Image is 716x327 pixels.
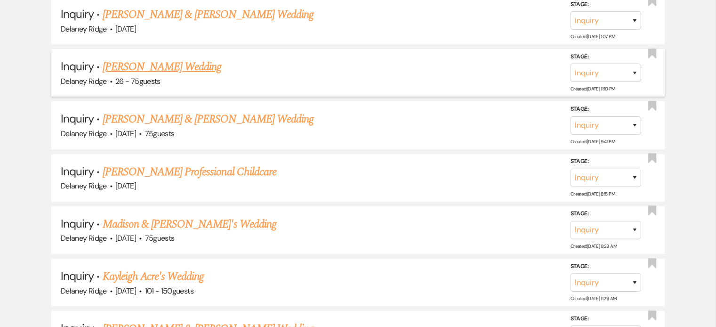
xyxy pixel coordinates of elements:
a: Kayleigh Acre's Wedding [103,268,204,285]
span: 101 - 150 guests [145,286,193,296]
label: Stage: [571,104,641,114]
a: [PERSON_NAME] & [PERSON_NAME] Wedding [103,111,314,128]
span: Created: [DATE] 8:15 PM [571,191,615,197]
a: [PERSON_NAME] Wedding [103,58,222,75]
span: [DATE] [115,129,136,139]
span: 75 guests [145,233,175,243]
label: Stage: [571,314,641,324]
span: Created: [DATE] 1:07 PM [571,33,615,40]
span: Inquiry [61,59,94,74]
span: Inquiry [61,7,94,21]
a: [PERSON_NAME] & [PERSON_NAME] Wedding [103,6,314,23]
span: Delaney Ridge [61,286,107,296]
span: [DATE] [115,24,136,34]
span: Inquiry [61,216,94,231]
span: [DATE] [115,233,136,243]
span: Inquiry [61,111,94,126]
span: Created: [DATE] 9:41 PM [571,138,615,144]
label: Stage: [571,156,641,167]
span: Delaney Ridge [61,76,107,86]
span: 75 guests [145,129,175,139]
span: [DATE] [115,286,136,296]
span: Inquiry [61,269,94,283]
a: [PERSON_NAME] Professional Childcare [103,163,276,180]
span: Inquiry [61,164,94,179]
a: Madison & [PERSON_NAME]'s Wedding [103,216,276,233]
span: Created: [DATE] 11:10 PM [571,86,615,92]
label: Stage: [571,209,641,219]
span: 26 - 75 guests [115,76,161,86]
span: [DATE] [115,181,136,191]
span: Created: [DATE] 11:29 AM [571,295,616,302]
label: Stage: [571,261,641,271]
span: Delaney Ridge [61,129,107,139]
span: Created: [DATE] 9:28 AM [571,243,617,249]
label: Stage: [571,52,641,62]
span: Delaney Ridge [61,24,107,34]
span: Delaney Ridge [61,233,107,243]
span: Delaney Ridge [61,181,107,191]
